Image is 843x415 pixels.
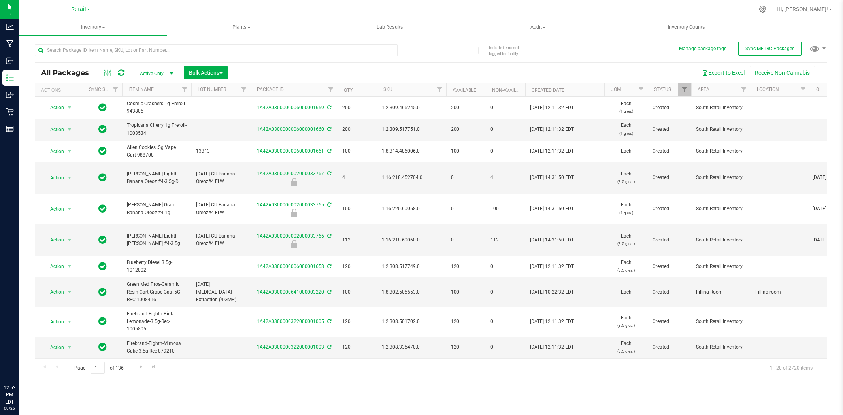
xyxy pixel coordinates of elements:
[127,170,187,185] span: [PERSON_NAME]-Eighth-Banana Oreoz #4-3.5g-D
[127,310,187,333] span: Firebrand-Eighth-Pink Lemonade-3.5g-Rec-1005805
[383,87,392,92] a: SKU
[249,178,339,186] div: Newly Received
[257,289,324,295] a: 1A42A0300000641000003220
[451,236,481,244] span: 0
[451,289,481,296] span: 100
[196,232,246,247] span: [DATE] CU Banana Oreoz#4 FLW
[530,318,574,325] span: [DATE] 12:11:32 EDT
[530,205,574,213] span: [DATE] 14:31:50 EDT
[148,362,159,373] a: Go to the last page
[65,234,75,245] span: select
[657,24,716,31] span: Inventory Counts
[612,19,760,36] a: Inventory Counts
[43,124,64,135] span: Action
[758,6,768,13] div: Manage settings
[326,202,331,207] span: Sync from Compliance System
[492,87,527,93] a: Non-Available
[382,289,441,296] span: 1.8.302.505553.0
[127,201,187,216] span: [PERSON_NAME]-Gram-Banana Oreoz #4-1g
[257,126,324,132] a: 1A42A0300000006000001660
[451,263,481,270] span: 120
[127,259,187,274] span: Blueberry Diesel 3.5g-1012002
[249,209,339,217] div: Newly Received
[127,144,187,159] span: Alien Cookies .5g Vape Cart-988708
[257,319,324,324] a: 1A42A0300000322000001005
[451,174,481,181] span: 0
[326,171,331,176] span: Sync from Compliance System
[609,201,643,216] span: Each
[6,74,14,82] inline-svg: Inventory
[65,172,75,183] span: select
[65,316,75,327] span: select
[653,147,686,155] span: Created
[609,266,643,274] p: (3.5 g ea.)
[4,406,15,411] p: 09/26
[490,343,521,351] span: 0
[342,174,372,181] span: 4
[382,147,441,155] span: 1.8.314.486006.0
[71,6,86,13] span: Retail
[451,104,481,111] span: 200
[98,287,107,298] span: In Sync
[609,100,643,115] span: Each
[238,83,251,96] a: Filter
[382,318,441,325] span: 1.2.308.501702.0
[382,104,441,111] span: 1.2.309.466245.0
[127,232,187,247] span: [PERSON_NAME]-Eighth-[PERSON_NAME] #4-3.5g
[326,289,331,295] span: Sync from Compliance System
[6,91,14,99] inline-svg: Outbound
[745,46,794,51] span: Sync METRC Packages
[653,126,686,133] span: Created
[530,236,574,244] span: [DATE] 14:31:50 EDT
[653,289,686,296] span: Created
[489,45,528,57] span: Include items not tagged for facility
[530,289,574,296] span: [DATE] 10:22:32 EDT
[609,340,643,355] span: Each
[257,264,324,269] a: 1A42A0300000006000001658
[109,83,122,96] a: Filter
[696,263,746,270] span: South Retail Inventory
[696,205,746,213] span: South Retail Inventory
[797,83,810,96] a: Filter
[609,130,643,137] p: (1 g ea.)
[98,102,107,113] span: In Sync
[41,68,97,77] span: All Packages
[128,87,154,92] a: Item Name
[98,234,107,245] span: In Sync
[433,83,446,96] a: Filter
[98,203,107,214] span: In Sync
[653,318,686,325] span: Created
[464,24,612,31] span: Audit
[35,44,398,56] input: Search Package ID, Item Name, SKU, Lot or Part Number...
[750,66,815,79] button: Receive Non-Cannabis
[65,146,75,157] span: select
[324,83,338,96] a: Filter
[453,87,476,93] a: Available
[316,19,464,36] a: Lab Results
[342,236,372,244] span: 112
[382,126,441,133] span: 1.2.309.517751.0
[43,287,64,298] span: Action
[342,205,372,213] span: 100
[696,318,746,325] span: South Retail Inventory
[43,234,64,245] span: Action
[530,343,574,351] span: [DATE] 12:11:32 EDT
[490,205,521,213] span: 100
[257,344,324,350] a: 1A42A0300000322000001003
[697,66,750,79] button: Export to Excel
[653,343,686,351] span: Created
[198,87,226,92] a: Lot Number
[490,147,521,155] span: 0
[609,289,643,296] span: Each
[609,209,643,217] p: (1 g ea.)
[98,124,107,135] span: In Sync
[326,344,331,350] span: Sync from Compliance System
[249,240,339,248] div: Newly Received
[342,104,372,111] span: 200
[68,362,130,374] span: Page of 136
[653,104,686,111] span: Created
[65,102,75,113] span: select
[342,318,372,325] span: 120
[698,87,709,92] a: Area
[43,172,64,183] span: Action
